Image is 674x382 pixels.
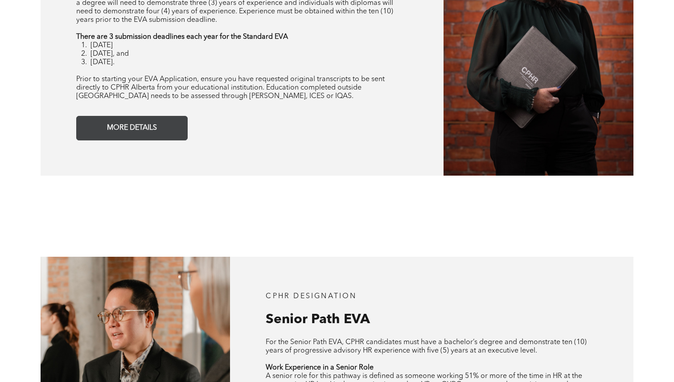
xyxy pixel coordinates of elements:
a: MORE DETAILS [76,116,188,140]
span: [DATE], and [90,50,129,58]
span: [DATE] [90,42,113,49]
span: Senior Path EVA [266,313,370,326]
span: For the Senior Path EVA, CPHR candidates must have a bachelor’s degree and demonstrate ten (10) y... [266,339,587,354]
span: CPHR DESIGNATION [266,293,357,300]
span: MORE DETAILS [104,119,160,137]
span: [DATE]. [90,59,115,66]
span: Prior to starting your EVA Application, ensure you have requested original transcripts to be sent... [76,76,385,100]
strong: There are 3 submission deadlines each year for the Standard EVA [76,33,288,41]
strong: Work Experience in a Senior Role [266,364,374,371]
